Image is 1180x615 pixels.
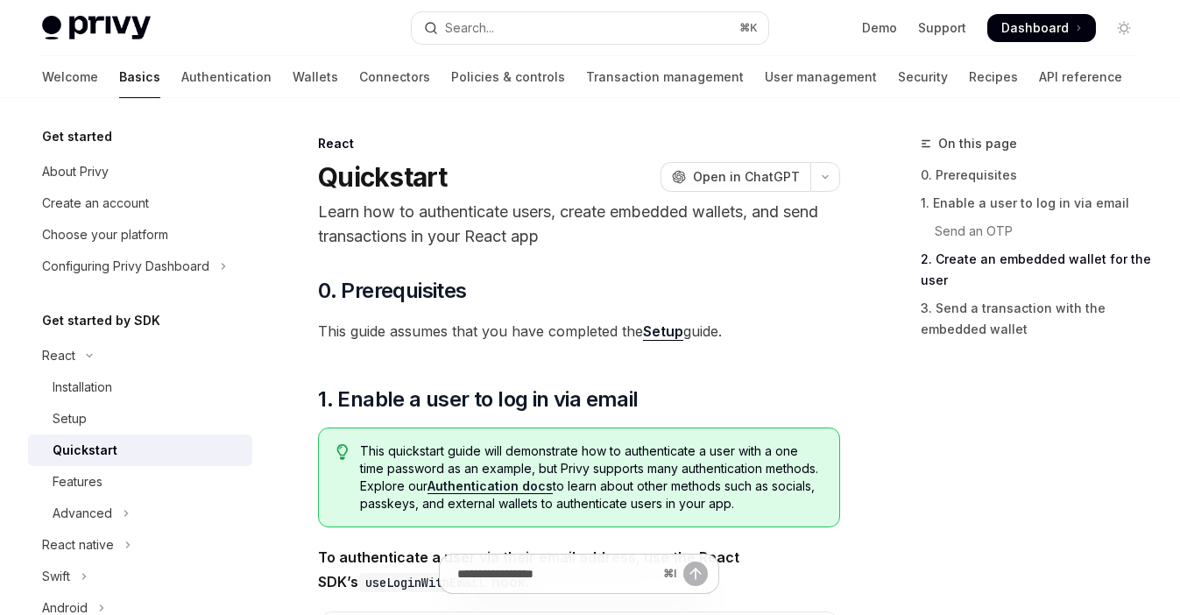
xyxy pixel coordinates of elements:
span: ⌘ K [739,21,758,35]
span: This guide assumes that you have completed the guide. [318,319,840,343]
div: React native [42,534,114,555]
button: Toggle Advanced section [28,498,252,529]
a: Basics [119,56,160,98]
svg: Tip [336,444,349,460]
a: Demo [862,19,897,37]
div: Choose your platform [42,224,168,245]
div: React [318,135,840,152]
img: light logo [42,16,151,40]
a: Connectors [359,56,430,98]
a: Support [918,19,966,37]
span: Open in ChatGPT [693,168,800,186]
span: Dashboard [1001,19,1069,37]
a: Dashboard [987,14,1096,42]
div: Create an account [42,193,149,214]
a: Installation [28,371,252,403]
a: Welcome [42,56,98,98]
span: On this page [938,133,1017,154]
a: Recipes [969,56,1018,98]
a: 2. Create an embedded wallet for the user [921,245,1152,294]
a: Features [28,466,252,498]
div: Configuring Privy Dashboard [42,256,209,277]
a: Security [898,56,948,98]
button: Toggle dark mode [1110,14,1138,42]
a: Create an account [28,187,252,219]
button: Open search [412,12,767,44]
a: 1. Enable a user to log in via email [921,189,1152,217]
a: Authentication docs [427,478,553,494]
a: Quickstart [28,435,252,466]
a: Transaction management [586,56,744,98]
a: Setup [643,322,683,341]
a: Wallets [293,56,338,98]
a: User management [765,56,877,98]
div: Features [53,471,102,492]
h5: Get started [42,126,112,147]
button: Toggle Swift section [28,561,252,592]
button: Toggle React section [28,340,252,371]
a: Policies & controls [451,56,565,98]
button: Send message [683,562,708,586]
div: Swift [42,566,70,587]
a: About Privy [28,156,252,187]
a: 3. Send a transaction with the embedded wallet [921,294,1152,343]
div: Setup [53,408,87,429]
div: Quickstart [53,440,117,461]
div: Installation [53,377,112,398]
button: Open in ChatGPT [661,162,810,192]
div: About Privy [42,161,109,182]
a: 0. Prerequisites [921,161,1152,189]
a: API reference [1039,56,1122,98]
span: 1. Enable a user to log in via email [318,385,638,414]
a: Choose your platform [28,219,252,251]
a: Send an OTP [921,217,1152,245]
div: React [42,345,75,366]
h5: Get started by SDK [42,310,160,331]
button: Toggle React native section [28,529,252,561]
span: 0. Prerequisites [318,277,466,305]
span: This quickstart guide will demonstrate how to authenticate a user with a one time password as an ... [360,442,822,512]
h1: Quickstart [318,161,448,193]
a: Setup [28,403,252,435]
input: Ask a question... [457,555,656,593]
p: Learn how to authenticate users, create embedded wallets, and send transactions in your React app [318,200,840,249]
strong: To authenticate a user via their email address, use the React SDK’s hook. [318,548,739,590]
div: Advanced [53,503,112,524]
button: Toggle Configuring Privy Dashboard section [28,251,252,282]
a: Authentication [181,56,272,98]
div: Search... [445,18,494,39]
